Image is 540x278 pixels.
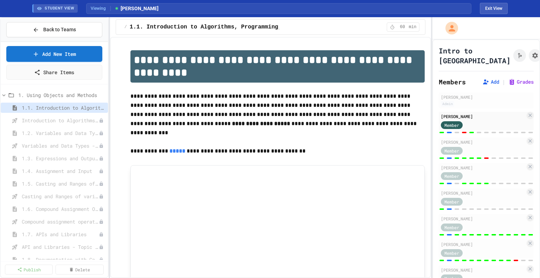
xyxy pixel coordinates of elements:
[441,113,525,119] div: [PERSON_NAME]
[22,218,99,225] span: Compound assignment operators - Quiz
[441,241,525,247] div: [PERSON_NAME]
[444,148,459,154] span: Member
[99,169,104,174] div: Unpublished
[444,122,459,128] span: Member
[22,205,99,213] span: 1.6. Compound Assignment Operators
[99,257,104,262] div: Unpublished
[510,250,533,271] iframe: chat widget
[124,24,127,30] span: /
[6,65,102,80] a: Share Items
[508,78,534,85] button: Grades
[99,143,104,148] div: Unpublished
[99,232,104,237] div: Unpublished
[22,256,99,263] span: 1.8. Documentation with Comments and Preconditions
[409,24,417,30] span: min
[444,173,459,179] span: Member
[18,91,105,99] span: 1. Using Objects and Methods
[22,243,99,251] span: API and Libraries - Topic 1.7
[99,194,104,199] div: Unpublished
[6,46,102,62] a: Add New Item
[441,164,525,171] div: [PERSON_NAME]
[56,265,103,274] a: Delete
[441,190,525,196] div: [PERSON_NAME]
[22,104,105,111] span: 1.1. Introduction to Algorithms, Programming, and Compilers
[444,250,459,256] span: Member
[441,267,525,273] div: [PERSON_NAME]
[99,156,104,161] div: Unpublished
[130,23,329,31] span: 1.1. Introduction to Algorithms, Programming, and Compilers
[441,94,532,100] div: [PERSON_NAME]
[438,20,460,36] div: My Account
[439,46,510,65] h1: Intro to [GEOGRAPHIC_DATA]
[22,167,99,175] span: 1.4. Assignment and Input
[45,6,74,12] span: STUDENT VIEW
[22,193,99,200] span: Casting and Ranges of variables - Quiz
[22,142,99,149] span: Variables and Data Types - Quiz
[441,139,525,145] div: [PERSON_NAME]
[99,207,104,212] div: Unpublished
[444,199,459,205] span: Member
[22,231,99,238] span: 1.7. APIs and Libraries
[444,224,459,231] span: Member
[22,155,99,162] span: 1.3. Expressions and Output [New]
[22,129,99,137] span: 1.2. Variables and Data Types
[441,101,454,107] div: Admin
[114,5,159,12] span: [PERSON_NAME]
[43,26,76,33] span: Back to Teams
[502,78,506,86] span: |
[513,49,526,62] button: Click to see fork details
[397,24,408,30] span: 60
[99,245,104,250] div: Unpublished
[5,265,53,274] a: Publish
[22,180,99,187] span: 1.5. Casting and Ranges of Values
[441,215,525,222] div: [PERSON_NAME]
[99,219,104,224] div: Unpublished
[22,117,99,124] span: Introduction to Algorithms, Programming, and Compilers
[6,22,102,37] button: Back to Teams
[482,78,499,85] button: Add
[480,3,508,14] button: Exit student view
[99,131,104,136] div: Unpublished
[99,118,104,123] div: Unpublished
[91,5,111,12] span: Viewing
[99,181,104,186] div: Unpublished
[439,77,466,87] h2: Members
